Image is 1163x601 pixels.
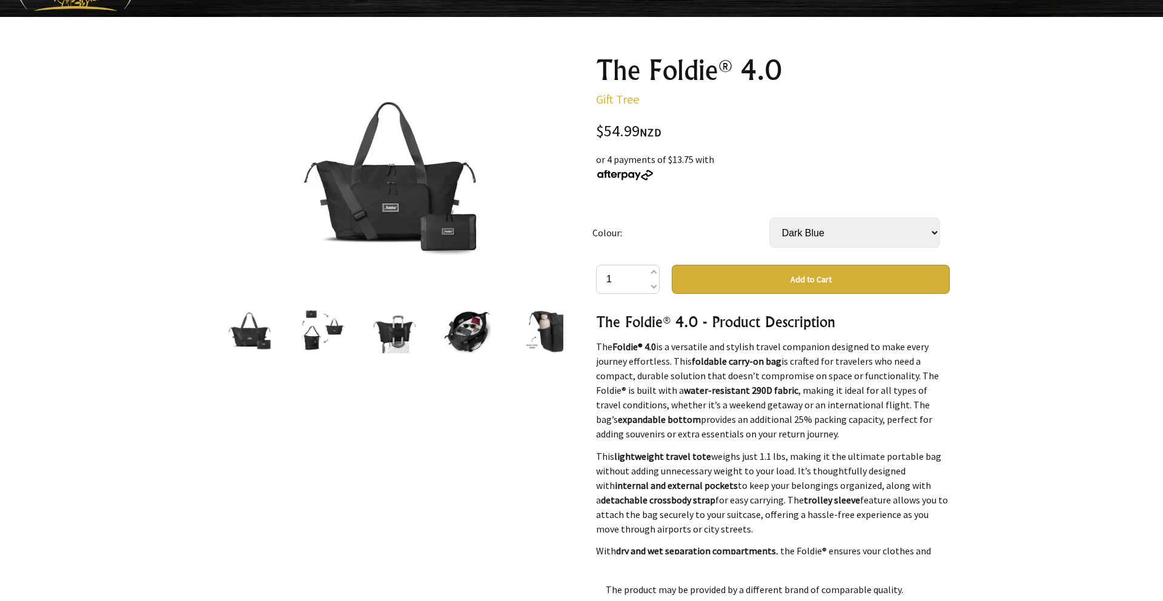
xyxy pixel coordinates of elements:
div: Designed with a compact size, it's perfect to bring along as a "just in case" bag. Plus, after us... [596,312,950,554]
img: The Foldie® 4.0 [517,307,563,353]
div: $54.99 [596,124,950,140]
strong: detachable crossbody strap [601,494,715,506]
img: The Foldie® 4.0 [299,307,345,353]
strong: expandable bottom [618,413,701,425]
p: This weighs just 1.1 lbs, making it the ultimate portable bag without adding unnecessary weight t... [596,449,950,536]
span: NZD [640,125,661,139]
div: or 4 payments of $13.75 with [596,152,950,181]
img: Afterpay [596,170,654,181]
strong: foldable carry-on bag [692,355,781,367]
img: The Foldie® 4.0 [372,307,418,353]
strong: internal and external pockets [615,479,738,491]
h3: The Foldie® 4.0 - Product Description [596,312,950,331]
strong: trolley sleeve [804,494,860,506]
img: The Foldie® 4.0 [227,307,273,353]
strong: lightweight travel tote [614,450,711,462]
strong: water-resistant 290D fabric [684,384,798,396]
a: Gift Tree [596,91,639,107]
img: The Foldie® 4.0 [445,307,491,353]
img: The Foldie® 4.0 [296,79,485,268]
h1: The Foldie® 4.0 [596,56,950,85]
strong: Foldie® 4.0 [612,340,656,353]
button: Add to Cart [672,265,950,294]
p: The is a versatile and stylish travel companion designed to make every journey effortless. This i... [596,339,950,441]
td: Colour: [592,201,769,265]
strong: dry and wet separation compartments [616,545,776,557]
